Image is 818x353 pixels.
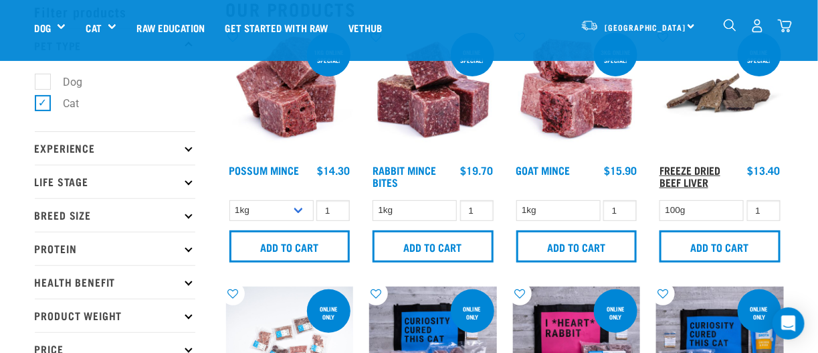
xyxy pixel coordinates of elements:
[659,230,781,263] input: Add to cart
[750,19,764,33] img: user.png
[126,1,215,54] a: Raw Education
[316,200,350,221] input: 1
[373,230,494,263] input: Add to cart
[338,1,393,54] a: Vethub
[35,131,195,165] p: Experience
[516,230,637,263] input: Add to cart
[724,19,736,31] img: home-icon-1@2x.png
[778,19,792,33] img: home-icon@2x.png
[35,165,195,198] p: Life Stage
[773,307,805,340] div: Open Intercom Messenger
[460,200,494,221] input: 1
[748,164,781,176] div: $13.40
[229,167,300,173] a: Possum Mince
[451,299,494,327] div: online only
[42,74,88,90] label: Dog
[603,200,637,221] input: 1
[461,164,494,176] div: $19.70
[738,299,781,327] div: online only
[35,299,195,332] p: Product Weight
[604,164,637,176] div: $15.90
[605,25,686,29] span: [GEOGRAPHIC_DATA]
[35,232,195,265] p: Protein
[35,20,51,36] a: Dog
[86,20,101,36] a: Cat
[659,167,720,185] a: Freeze Dried Beef Liver
[373,167,436,185] a: Rabbit Mince Bites
[513,30,641,158] img: 1077 Wild Goat Mince 01
[516,167,571,173] a: Goat Mince
[307,299,350,327] div: ONLINE ONLY
[594,299,637,327] div: online only
[226,30,354,158] img: 1102 Possum Mince 01
[35,265,195,299] p: Health Benefit
[317,164,350,176] div: $14.30
[656,30,784,158] img: Stack Of Freeze Dried Beef Liver For Pets
[229,230,350,263] input: Add to cart
[42,95,85,112] label: Cat
[747,200,781,221] input: 1
[581,19,599,31] img: van-moving.png
[35,198,195,232] p: Breed Size
[215,1,338,54] a: Get started with Raw
[369,30,497,158] img: Whole Minced Rabbit Cubes 01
